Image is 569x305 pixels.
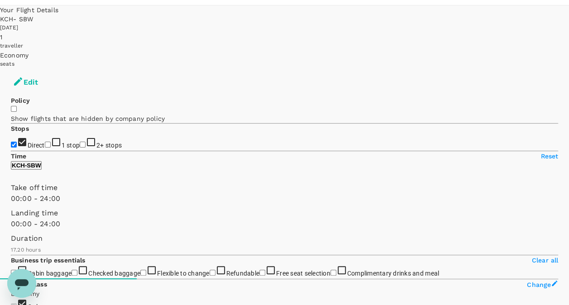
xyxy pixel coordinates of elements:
[540,152,558,161] p: Reset
[11,233,558,244] p: Duration
[88,270,140,277] span: Checked baggage
[11,182,558,193] p: Take off time
[11,289,558,298] p: Economy
[527,281,551,288] span: Change
[11,247,41,253] span: 17.20 hours
[347,270,439,277] span: Complimentary drinks and meal
[80,142,86,148] input: 2+ stops
[96,142,122,149] span: 2+ stops
[11,257,86,264] strong: Business trip essentials
[259,270,265,276] input: Free seat selection
[62,142,80,149] span: 1 stop
[11,208,558,219] p: Landing time
[276,270,330,277] span: Free seat selection
[28,142,45,149] span: Direct
[72,270,77,276] input: Checked baggage
[11,270,17,276] input: Cabin baggage
[140,270,146,276] input: Flexible to change
[11,142,17,148] input: Direct
[226,270,260,277] span: Refundable
[11,194,60,203] span: 00:00 - 24:00
[28,270,72,277] span: Cabin baggage
[532,256,558,265] p: Clear all
[11,219,60,228] span: 00:00 - 24:00
[45,142,51,148] input: 1 stop
[12,162,41,169] p: KCH - SBW
[330,270,336,276] input: Complimentary drinks and meal
[157,270,210,277] span: Flexible to change
[210,270,215,276] input: Refundable
[7,269,36,298] iframe: Button to launch messaging window
[11,125,29,132] strong: Stops
[11,114,558,123] p: Show flights that are hidden by company policy
[11,152,27,161] p: Time
[11,96,558,105] p: Policy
